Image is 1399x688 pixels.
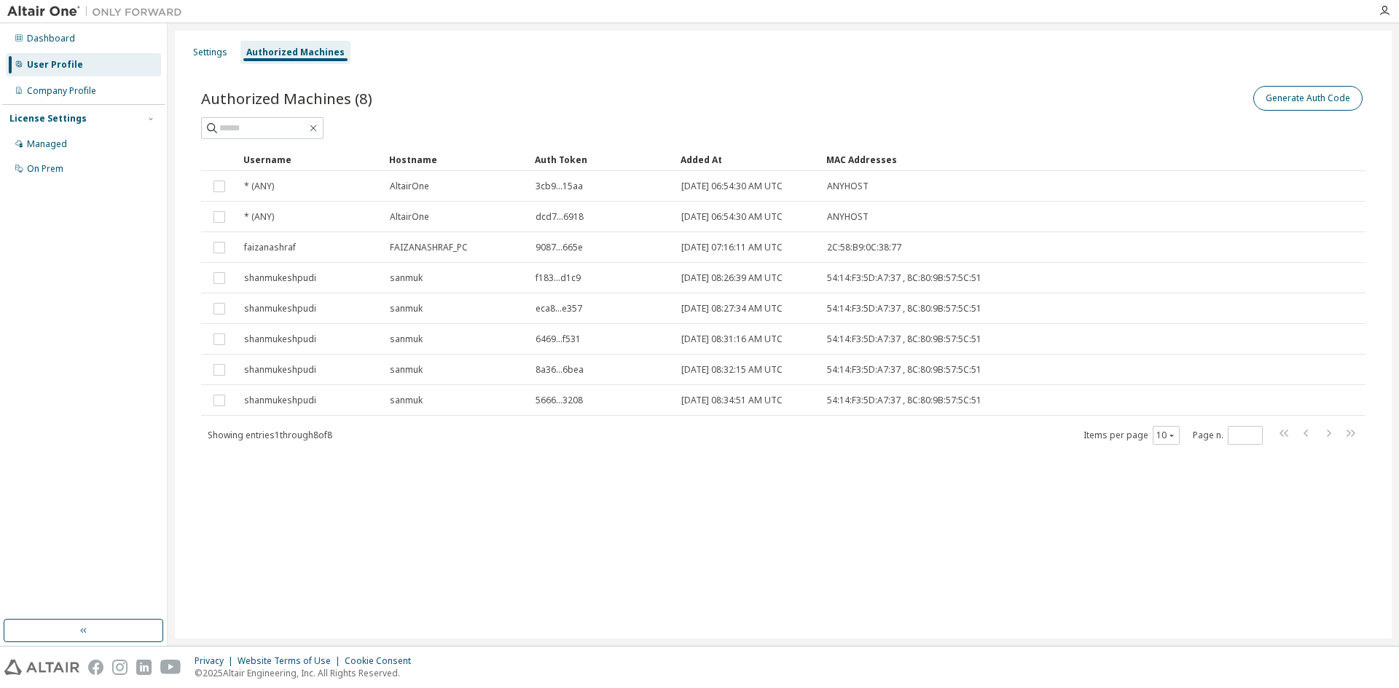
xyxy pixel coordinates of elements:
div: Company Profile [27,85,96,97]
span: ANYHOST [827,181,869,192]
span: Showing entries 1 through 8 of 8 [208,429,332,441]
span: shanmukeshpudi [244,272,316,284]
span: f183...d1c9 [536,272,581,284]
span: shanmukeshpudi [244,303,316,315]
span: 6469...f531 [536,333,581,345]
span: 54:14:F3:5D:A7:37 , 8C:80:9B:57:5C:51 [827,333,981,345]
span: faizanashraf [244,242,296,253]
img: Altair One [7,4,189,19]
span: dcd7...6918 [536,211,584,223]
div: Settings [193,47,227,58]
span: shanmukeshpudi [244,364,316,376]
span: [DATE] 08:32:15 AM UTC [681,364,783,376]
span: [DATE] 08:34:51 AM UTC [681,395,783,406]
div: License Settings [9,113,87,124]
span: 9087...665e [536,242,583,253]
span: shanmukeshpudi [244,333,316,345]
div: Username [243,148,377,171]
button: Generate Auth Code [1253,86,1363,111]
div: Hostname [389,148,523,171]
div: User Profile [27,59,83,71]
img: altair_logo.svg [4,660,79,675]
span: eca8...e357 [536,303,582,315]
span: sanmuk [390,333,423,345]
span: sanmuk [390,364,423,376]
img: linkedin.svg [136,660,152,675]
span: Authorized Machines (8) [201,88,372,108]
div: Privacy [195,655,238,667]
span: 5666...3208 [536,395,583,406]
span: [DATE] 08:27:34 AM UTC [681,303,783,315]
img: instagram.svg [112,660,128,675]
span: [DATE] 06:54:30 AM UTC [681,181,783,192]
span: 3cb9...15aa [536,181,583,192]
span: Page n. [1193,426,1263,445]
span: 54:14:F3:5D:A7:37 , 8C:80:9B:57:5C:51 [827,303,981,315]
div: Dashboard [27,33,75,44]
span: [DATE] 08:26:39 AM UTC [681,272,783,284]
span: [DATE] 07:16:11 AM UTC [681,242,783,253]
span: 8a36...6bea [536,364,584,376]
span: [DATE] 06:54:30 AM UTC [681,211,783,223]
span: [DATE] 08:31:16 AM UTC [681,333,783,345]
div: Auth Token [535,148,669,171]
div: Managed [27,138,67,150]
span: Items per page [1083,426,1180,445]
p: © 2025 Altair Engineering, Inc. All Rights Reserved. [195,667,420,679]
span: sanmuk [390,272,423,284]
span: AltairOne [390,211,429,223]
div: MAC Addresses [826,148,1217,171]
span: shanmukeshpudi [244,395,316,406]
span: * (ANY) [244,181,274,192]
span: * (ANY) [244,211,274,223]
span: 54:14:F3:5D:A7:37 , 8C:80:9B:57:5C:51 [827,364,981,376]
div: Cookie Consent [345,655,420,667]
img: facebook.svg [88,660,103,675]
div: Authorized Machines [246,47,345,58]
span: 2C:58:B9:0C:38:77 [827,242,901,253]
span: AltairOne [390,181,429,192]
div: Website Terms of Use [238,655,345,667]
div: On Prem [27,163,63,175]
img: youtube.svg [160,660,181,675]
span: sanmuk [390,303,423,315]
span: 54:14:F3:5D:A7:37 , 8C:80:9B:57:5C:51 [827,272,981,284]
span: sanmuk [390,395,423,406]
span: ANYHOST [827,211,869,223]
span: FAIZANASHRAF_PC [390,242,468,253]
div: Added At [681,148,815,171]
span: 54:14:F3:5D:A7:37 , 8C:80:9B:57:5C:51 [827,395,981,406]
button: 10 [1156,430,1176,441]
